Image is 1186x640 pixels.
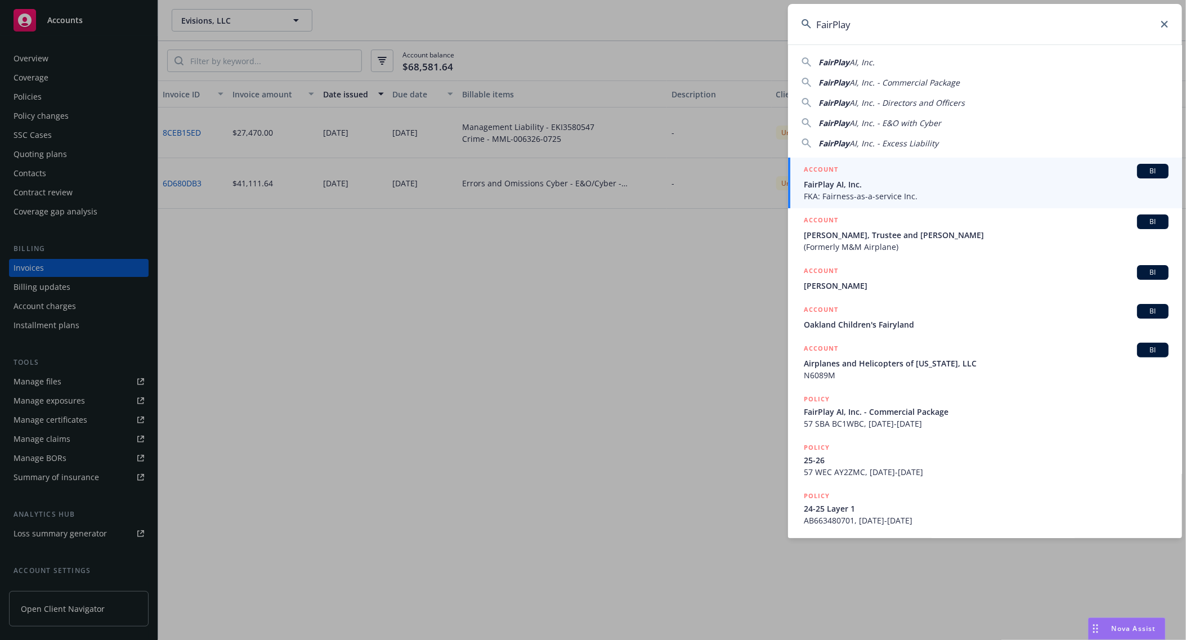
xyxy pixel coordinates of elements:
[1142,306,1164,316] span: BI
[788,4,1182,44] input: Search...
[818,118,849,128] span: FairPlay
[804,454,1169,466] span: 25-26
[804,369,1169,381] span: N6089M
[1088,617,1166,640] button: Nova Assist
[818,77,849,88] span: FairPlay
[849,97,965,108] span: AI, Inc. - Directors and Officers
[804,280,1169,292] span: [PERSON_NAME]
[818,138,849,149] span: FairPlay
[788,484,1182,532] a: POLICY24-25 Layer 1AB663480701, [DATE]-[DATE]
[1112,624,1156,633] span: Nova Assist
[788,387,1182,436] a: POLICYFairPlay AI, Inc. - Commercial Package57 SBA BC1WBC, [DATE]-[DATE]
[1142,267,1164,278] span: BI
[788,208,1182,259] a: ACCOUNTBI[PERSON_NAME], Trustee and [PERSON_NAME](Formerly M&M Airplane)
[804,466,1169,478] span: 57 WEC AY2ZMC, [DATE]-[DATE]
[804,304,838,317] h5: ACCOUNT
[804,164,838,177] h5: ACCOUNT
[849,138,938,149] span: AI, Inc. - Excess Liability
[804,406,1169,418] span: FairPlay AI, Inc. - Commercial Package
[804,490,830,502] h5: POLICY
[788,436,1182,484] a: POLICY25-2657 WEC AY2ZMC, [DATE]-[DATE]
[788,337,1182,387] a: ACCOUNTBIAirplanes and Helicopters of [US_STATE], LLCN6089M
[788,158,1182,208] a: ACCOUNTBIFairPlay AI, Inc.FKA: Fairness-as-a-service Inc.
[804,214,838,228] h5: ACCOUNT
[788,298,1182,337] a: ACCOUNTBIOakland Children's Fairyland
[804,442,830,453] h5: POLICY
[1142,345,1164,355] span: BI
[804,357,1169,369] span: Airplanes and Helicopters of [US_STATE], LLC
[804,190,1169,202] span: FKA: Fairness-as-a-service Inc.
[1089,618,1103,639] div: Drag to move
[818,57,849,68] span: FairPlay
[804,393,830,405] h5: POLICY
[804,319,1169,330] span: Oakland Children's Fairyland
[804,265,838,279] h5: ACCOUNT
[849,118,941,128] span: AI, Inc. - E&O with Cyber
[818,97,849,108] span: FairPlay
[804,418,1169,429] span: 57 SBA BC1WBC, [DATE]-[DATE]
[804,229,1169,241] span: [PERSON_NAME], Trustee and [PERSON_NAME]
[804,343,838,356] h5: ACCOUNT
[788,259,1182,298] a: ACCOUNTBI[PERSON_NAME]
[849,57,875,68] span: AI, Inc.
[804,241,1169,253] span: (Formerly M&M Airplane)
[849,77,960,88] span: AI, Inc. - Commercial Package
[1142,166,1164,176] span: BI
[804,514,1169,526] span: AB663480701, [DATE]-[DATE]
[804,503,1169,514] span: 24-25 Layer 1
[804,178,1169,190] span: FairPlay AI, Inc.
[1142,217,1164,227] span: BI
